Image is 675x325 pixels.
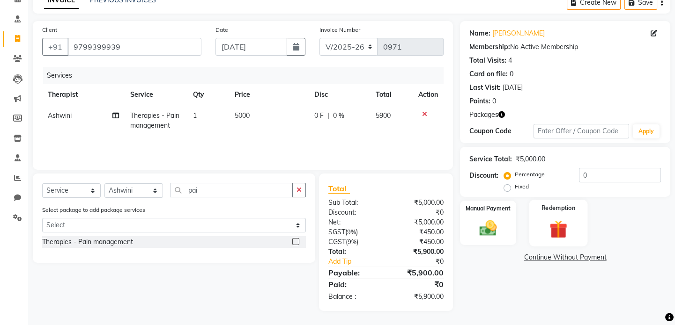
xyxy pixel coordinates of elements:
th: Service [125,84,187,105]
th: Therapist [42,84,125,105]
div: Balance : [321,292,386,302]
div: Total Visits: [469,56,506,65]
th: Disc [308,84,370,105]
span: 5900 [376,111,391,120]
div: ₹0 [397,257,451,267]
th: Qty [187,84,229,105]
div: Therapies - Pain management [42,237,133,247]
div: Service Total: [469,154,512,164]
div: ₹5,000.00 [516,154,545,164]
div: Membership: [469,42,510,52]
th: Price [229,84,309,105]
div: 0 [510,69,513,79]
div: Services [43,67,451,84]
div: Discount: [469,171,498,181]
label: Percentage [515,170,545,179]
span: Packages [469,110,498,120]
div: Last Visit: [469,83,501,93]
span: Ashwini [48,111,72,120]
label: Client [42,26,57,34]
label: Redemption [541,203,575,212]
th: Total [370,84,413,105]
input: Enter Offer / Coupon Code [534,124,629,138]
span: | [327,111,329,121]
div: No Active Membership [469,42,661,52]
span: Total [328,184,350,194]
label: Date [215,26,228,34]
th: Action [413,84,444,105]
span: SGST [328,228,345,236]
div: ₹0 [386,208,451,217]
label: Invoice Number [319,26,360,34]
span: 0 F [314,111,323,121]
input: Search by Name/Mobile/Email/Code [67,38,201,56]
a: [PERSON_NAME] [492,29,545,38]
div: Coupon Code [469,126,533,136]
div: ₹5,900.00 [386,247,451,257]
div: ₹5,000.00 [386,198,451,208]
img: _gift.svg [544,218,573,240]
div: ₹450.00 [386,237,451,247]
div: Net: [321,217,386,227]
div: ₹5,900.00 [386,267,451,278]
div: ₹450.00 [386,227,451,237]
span: 9% [348,238,356,246]
label: Fixed [515,182,529,191]
div: Total: [321,247,386,257]
div: Name: [469,29,490,38]
img: _cash.svg [474,218,502,238]
div: Points: [469,96,490,106]
a: Add Tip [321,257,397,267]
span: 0 % [333,111,344,121]
div: Paid: [321,279,386,290]
div: Discount: [321,208,386,217]
span: 5000 [235,111,250,120]
span: 1 [193,111,197,120]
div: Card on file: [469,69,508,79]
div: Payable: [321,267,386,278]
span: 9% [347,228,356,236]
div: ₹0 [386,279,451,290]
label: Select package to add package services [42,206,145,214]
div: ( ) [321,237,386,247]
span: CGST [328,238,346,246]
div: [DATE] [503,83,523,93]
div: ( ) [321,227,386,237]
div: ₹5,000.00 [386,217,451,227]
div: ₹5,900.00 [386,292,451,302]
label: Manual Payment [466,204,511,213]
a: Continue Without Payment [462,253,668,262]
span: Therapies - Pain management [130,111,179,130]
button: +91 [42,38,68,56]
button: Apply [633,124,660,138]
div: 0 [492,96,496,106]
div: 4 [508,56,512,65]
input: Search or Scan [170,183,293,197]
div: Sub Total: [321,198,386,208]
